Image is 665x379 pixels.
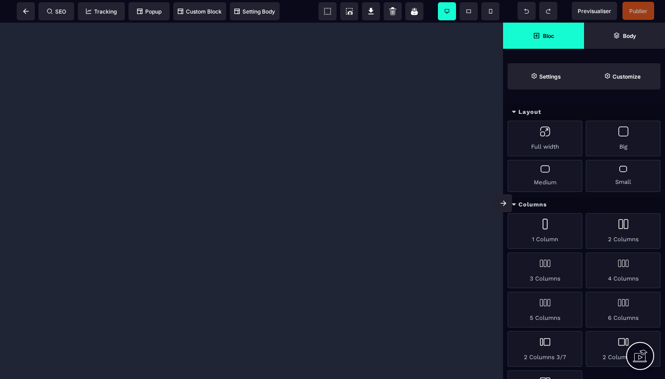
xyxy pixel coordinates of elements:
[508,160,582,192] div: Medium
[508,253,582,288] div: 3 Columns
[47,8,66,15] span: SEO
[503,197,665,213] div: Columns
[508,292,582,328] div: 5 Columns
[508,331,582,367] div: 2 Columns 3/7
[234,8,275,15] span: Setting Body
[508,121,582,156] div: Full width
[613,73,641,80] strong: Customize
[623,33,636,39] strong: Body
[543,33,554,39] strong: Bloc
[503,104,665,121] div: Layout
[586,121,660,156] div: Big
[586,160,660,192] div: Small
[584,23,665,49] span: Open Layer Manager
[508,213,582,249] div: 1 Column
[178,8,222,15] span: Custom Block
[629,8,647,14] span: Publier
[572,2,617,20] span: Preview
[584,63,660,89] span: Open Style Manager
[586,331,660,367] div: 2 Columns 7/3
[586,213,660,249] div: 2 Columns
[586,253,660,288] div: 4 Columns
[340,2,358,20] span: Screenshot
[137,8,161,15] span: Popup
[318,2,337,20] span: View components
[586,292,660,328] div: 6 Columns
[539,73,561,80] strong: Settings
[86,8,117,15] span: Tracking
[508,63,584,89] span: Settings
[578,8,611,14] span: Previsualiser
[503,23,584,49] span: Open Blocks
